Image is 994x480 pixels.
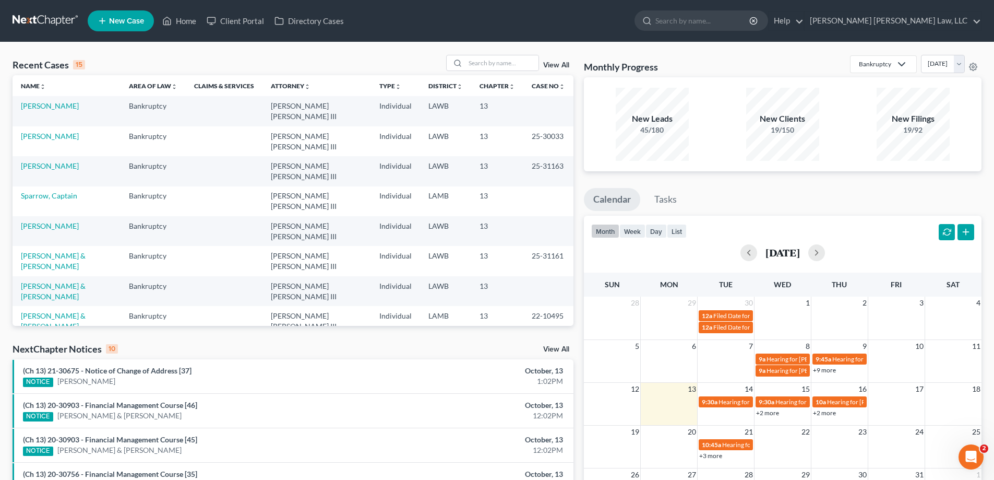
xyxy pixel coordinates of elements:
[21,311,86,331] a: [PERSON_NAME] & [PERSON_NAME]
[471,126,523,156] td: 13
[744,383,754,395] span: 14
[420,276,471,306] td: LAWB
[73,60,85,69] div: 15
[21,221,79,230] a: [PERSON_NAME]
[23,447,53,456] div: NOTICE
[971,426,981,438] span: 25
[605,280,620,289] span: Sun
[471,96,523,126] td: 13
[57,376,115,387] a: [PERSON_NAME]
[630,297,640,309] span: 28
[759,355,765,363] span: 9a
[371,186,420,216] td: Individual
[832,280,847,289] span: Thu
[23,401,197,409] a: (Ch 13) 20-30903 - Financial Management Course [46]
[918,297,925,309] span: 3
[959,444,984,470] iframe: Intercom live chat
[861,297,868,309] span: 2
[759,398,774,406] span: 9:30a
[390,366,563,376] div: October, 13
[371,126,420,156] td: Individual
[21,101,79,110] a: [PERSON_NAME]
[371,276,420,306] td: Individual
[619,224,645,238] button: week
[774,280,791,289] span: Wed
[21,251,86,271] a: [PERSON_NAME] & [PERSON_NAME]
[121,156,186,186] td: Bankruptcy
[420,96,471,126] td: LAWB
[465,55,538,71] input: Search by name...
[687,426,697,438] span: 20
[805,340,811,353] span: 8
[805,297,811,309] span: 1
[262,186,371,216] td: [PERSON_NAME] [PERSON_NAME] III
[262,276,371,306] td: [PERSON_NAME] [PERSON_NAME] III
[702,441,721,449] span: 10:45a
[23,378,53,387] div: NOTICE
[687,297,697,309] span: 29
[13,58,85,71] div: Recent Cases
[769,11,804,30] a: Help
[157,11,201,30] a: Home
[371,216,420,246] td: Individual
[584,188,640,211] a: Calendar
[591,224,619,238] button: month
[420,186,471,216] td: LAMB
[616,113,689,125] div: New Leads
[420,156,471,186] td: LAWB
[655,11,751,30] input: Search by name...
[186,75,262,96] th: Claims & Services
[471,276,523,306] td: 13
[304,84,310,90] i: unfold_more
[759,367,765,374] span: 9a
[269,11,349,30] a: Directory Cases
[271,82,310,90] a: Attorneyunfold_more
[857,426,868,438] span: 23
[23,435,197,444] a: (Ch 13) 20-30903 - Financial Management Course [45]
[21,161,79,170] a: [PERSON_NAME]
[702,398,717,406] span: 9:30a
[718,398,890,406] span: Hearing for [US_STATE] Safety Association of Timbermen - Self I
[379,82,401,90] a: Typeunfold_more
[702,312,712,320] span: 12a
[480,82,515,90] a: Chapterunfold_more
[390,400,563,411] div: October, 13
[21,191,77,200] a: Sparrow, Captain
[420,246,471,276] td: LAWB
[390,435,563,445] div: October, 13
[543,346,569,353] a: View All
[262,246,371,276] td: [PERSON_NAME] [PERSON_NAME] III
[584,61,658,73] h3: Monthly Progress
[800,383,811,395] span: 15
[699,452,722,460] a: +3 more
[523,156,573,186] td: 25-31163
[877,125,950,135] div: 19/92
[523,246,573,276] td: 25-31161
[667,224,687,238] button: list
[744,426,754,438] span: 21
[702,323,712,331] span: 12a
[722,441,804,449] span: Hearing for [PERSON_NAME]
[765,247,800,258] h2: [DATE]
[971,383,981,395] span: 18
[713,312,800,320] span: Filed Date for [PERSON_NAME]
[971,340,981,353] span: 11
[813,366,836,374] a: +9 more
[23,470,197,478] a: (Ch 13) 20-30756 - Financial Management Course [35]
[891,280,902,289] span: Fri
[509,84,515,90] i: unfold_more
[800,426,811,438] span: 22
[645,224,667,238] button: day
[947,280,960,289] span: Sat
[746,125,819,135] div: 19/150
[23,412,53,422] div: NOTICE
[980,444,988,453] span: 2
[121,306,186,336] td: Bankruptcy
[746,113,819,125] div: New Clients
[390,376,563,387] div: 1:02PM
[262,216,371,246] td: [PERSON_NAME] [PERSON_NAME] III
[390,469,563,479] div: October, 13
[691,340,697,353] span: 6
[121,216,186,246] td: Bankruptcy
[106,344,118,354] div: 10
